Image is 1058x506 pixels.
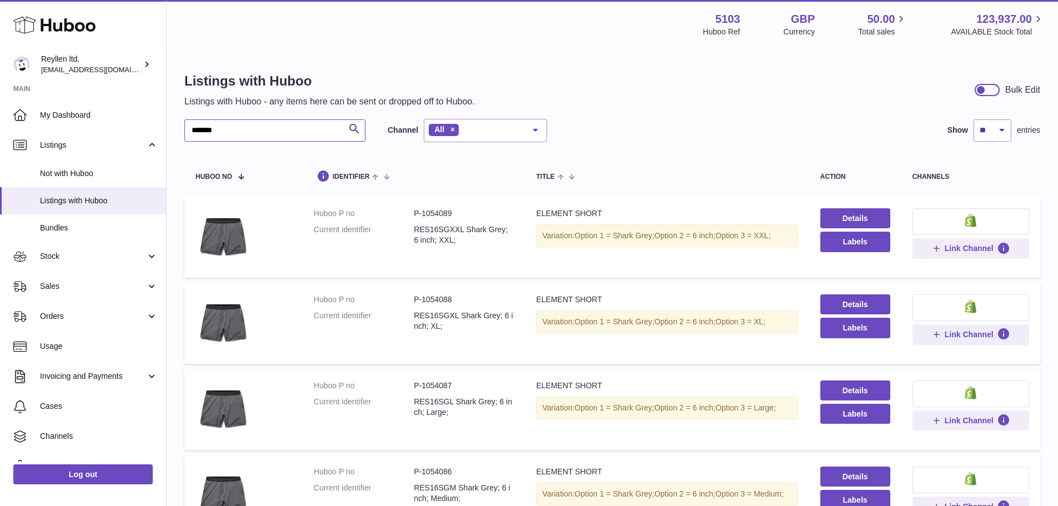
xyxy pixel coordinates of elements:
[314,208,414,219] dt: Huboo P no
[1005,84,1040,96] div: Bulk Edit
[784,27,815,37] div: Currency
[947,125,968,136] label: Show
[314,467,414,477] dt: Huboo P no
[195,380,251,436] img: ELEMENT SHORT
[715,317,765,326] span: Option 3 = XL;
[414,380,514,391] dd: P-1054087
[414,397,514,418] dd: RES16SGL Shark Grey; 6 inch; Large;
[951,12,1045,37] a: 123,937.00 AVAILABLE Stock Total
[314,294,414,305] dt: Huboo P no
[715,403,776,412] span: Option 3 = Large;
[912,324,1029,344] button: Link Channel
[40,140,146,151] span: Listings
[965,214,976,227] img: shopify-small.png
[820,318,890,338] button: Labels
[41,65,163,74] span: [EMAIL_ADDRESS][DOMAIN_NAME]
[858,12,907,37] a: 50.00 Total sales
[414,294,514,305] dd: P-1054088
[314,397,414,418] dt: Current identifier
[536,173,554,181] span: title
[195,294,251,350] img: ELEMENT SHORT
[715,489,784,498] span: Option 3 = Medium;
[820,173,890,181] div: action
[965,300,976,313] img: shopify-small.png
[536,397,798,419] div: Variation:
[820,467,890,487] a: Details
[791,12,815,27] strong: GBP
[820,404,890,424] button: Labels
[314,224,414,246] dt: Current identifier
[195,173,232,181] span: Huboo no
[40,196,158,206] span: Listings with Huboo
[951,27,1045,37] span: AVAILABLE Stock Total
[575,317,655,326] span: Option 1 = Shark Grey;
[858,27,907,37] span: Total sales
[820,380,890,400] a: Details
[40,281,146,292] span: Sales
[414,208,514,219] dd: P-1054089
[654,231,715,240] span: Option 2 = 6 inch;
[867,12,895,27] span: 50.00
[912,238,1029,258] button: Link Channel
[1017,125,1040,136] span: entries
[945,329,994,339] span: Link Channel
[434,125,444,134] span: All
[41,54,141,75] div: Reyllen ltd.
[184,72,475,90] h1: Listings with Huboo
[414,483,514,504] dd: RES16SGM Shark Grey; 6 inch; Medium;
[13,464,153,484] a: Log out
[965,386,976,399] img: shopify-small.png
[40,431,158,442] span: Channels
[575,403,655,412] span: Option 1 = Shark Grey;
[13,56,30,73] img: internalAdmin-5103@internal.huboo.com
[40,341,158,352] span: Usage
[40,110,158,121] span: My Dashboard
[945,243,994,253] span: Link Channel
[965,472,976,485] img: shopify-small.png
[536,380,798,391] div: ELEMENT SHORT
[536,310,798,333] div: Variation:
[184,96,475,108] p: Listings with Huboo - any items here can be sent or dropped off to Huboo.
[912,410,1029,430] button: Link Channel
[820,294,890,314] a: Details
[40,311,146,322] span: Orders
[703,27,740,37] div: Huboo Ref
[314,310,414,332] dt: Current identifier
[654,489,715,498] span: Option 2 = 6 inch;
[40,223,158,233] span: Bundles
[820,232,890,252] button: Labels
[195,208,251,264] img: ELEMENT SHORT
[575,231,655,240] span: Option 1 = Shark Grey;
[715,231,770,240] span: Option 3 = XXL;
[40,401,158,412] span: Cases
[388,125,418,136] label: Channel
[414,310,514,332] dd: RES16SGXL Shark Grey; 6 inch; XL;
[575,489,655,498] span: Option 1 = Shark Grey;
[715,12,740,27] strong: 5103
[536,224,798,247] div: Variation:
[536,467,798,477] div: ELEMENT SHORT
[820,208,890,228] a: Details
[333,173,370,181] span: identifier
[414,224,514,246] dd: RES16SGXXL Shark Grey; 6 inch; XXL;
[976,12,1032,27] span: 123,937.00
[40,168,158,179] span: Not with Huboo
[314,380,414,391] dt: Huboo P no
[414,467,514,477] dd: P-1054086
[40,461,158,472] span: Settings
[654,317,715,326] span: Option 2 = 6 inch;
[314,483,414,504] dt: Current identifier
[912,173,1029,181] div: channels
[536,483,798,505] div: Variation:
[536,208,798,219] div: ELEMENT SHORT
[40,251,146,262] span: Stock
[945,415,994,425] span: Link Channel
[40,371,146,382] span: Invoicing and Payments
[536,294,798,305] div: ELEMENT SHORT
[654,403,715,412] span: Option 2 = 6 inch;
